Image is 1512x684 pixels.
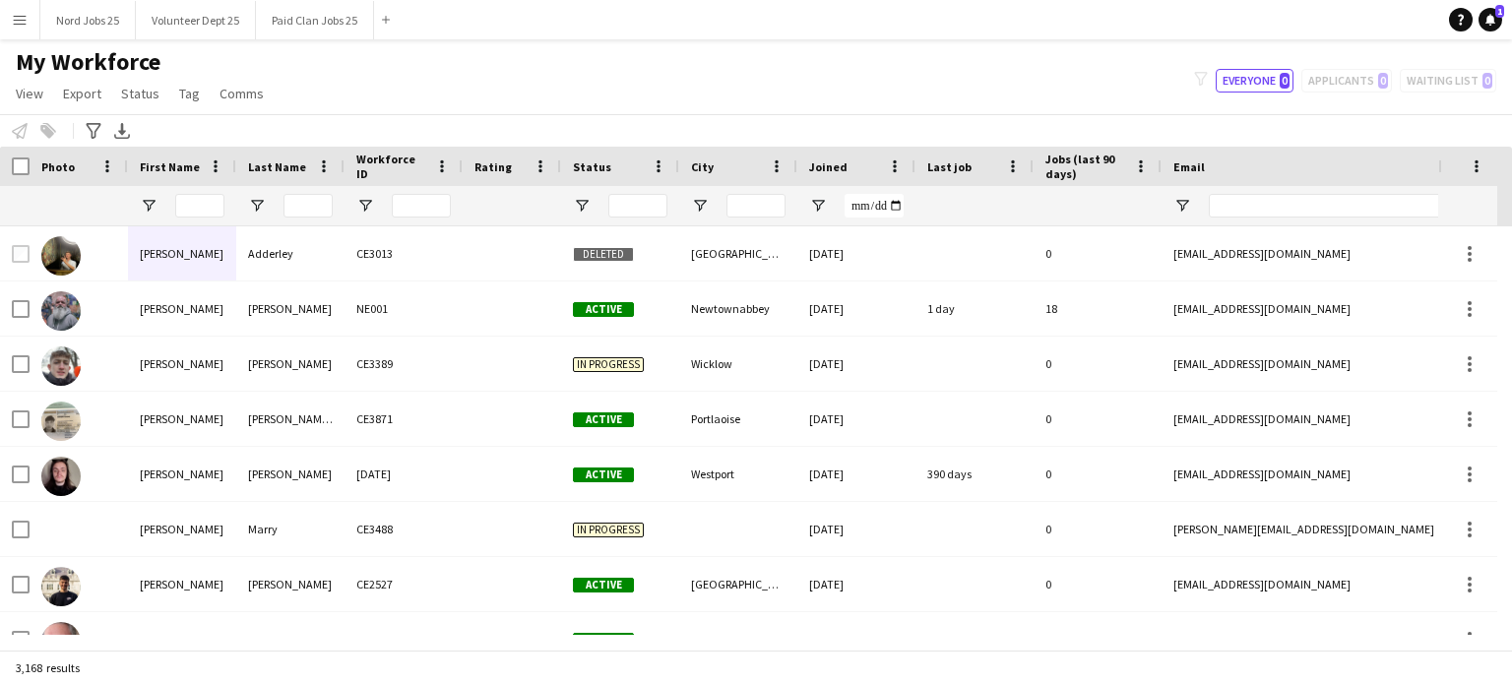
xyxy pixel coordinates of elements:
div: [DATE] [345,447,463,501]
div: CE3871 [345,392,463,446]
div: 1 day [915,281,1034,336]
div: 43 days [915,612,1034,666]
div: CE2527 [345,557,463,611]
div: Marry [236,502,345,556]
div: [PERSON_NAME] [128,337,236,391]
img: Aaron Crinnion [41,346,81,386]
img: Aaron Cleary [41,291,81,331]
div: [PERSON_NAME] [128,612,236,666]
div: 0 [1034,226,1162,280]
span: Last Name [248,159,306,174]
span: Active [573,467,634,482]
div: [DATE] [797,447,915,501]
div: [PERSON_NAME] [128,226,236,280]
button: Everyone0 [1216,69,1293,93]
div: CE3389 [345,337,463,391]
div: [PERSON_NAME] [PERSON_NAME] [236,392,345,446]
div: [PERSON_NAME] [236,447,345,501]
span: My Workforce [16,47,160,77]
div: CE3422 [345,612,463,666]
span: Workforce ID [356,152,427,181]
button: Open Filter Menu [1173,197,1191,215]
div: [DATE] [797,392,915,446]
div: [DATE] [797,612,915,666]
img: Aaron Doheny Byrne [41,402,81,441]
span: Deleted [573,247,634,262]
input: City Filter Input [726,194,786,218]
span: City [691,159,714,174]
span: Status [121,85,159,102]
button: Volunteer Dept 25 [136,1,256,39]
img: Aaron Ledwith [41,457,81,496]
div: CE3488 [345,502,463,556]
button: Open Filter Menu [573,197,591,215]
span: Joined [809,159,848,174]
div: 1 [1034,612,1162,666]
button: Open Filter Menu [809,197,827,215]
button: Open Filter Menu [691,197,709,215]
div: [PERSON_NAME] [236,337,345,391]
div: [PERSON_NAME] [128,392,236,446]
div: [GEOGRAPHIC_DATA] [679,557,797,611]
input: Status Filter Input [608,194,667,218]
a: 1 [1479,8,1502,31]
span: Active [573,578,634,592]
app-action-btn: Export XLSX [110,119,134,143]
button: Nord Jobs 25 [40,1,136,39]
input: First Name Filter Input [175,194,224,218]
div: CE3013 [345,226,463,280]
div: [PERSON_NAME] [128,447,236,501]
div: 0 [1034,337,1162,391]
div: 0 [1034,447,1162,501]
div: NE001 [345,281,463,336]
span: In progress [573,523,644,537]
a: Status [113,81,167,106]
div: 0 [1034,557,1162,611]
input: Row Selection is disabled for this row (unchecked) [12,245,30,263]
a: Comms [212,81,272,106]
span: In progress [573,357,644,372]
div: [PERSON_NAME] [236,281,345,336]
button: Open Filter Menu [248,197,266,215]
div: Wicklow [679,337,797,391]
div: [PERSON_NAME] [236,557,345,611]
div: Newtownabbey [679,281,797,336]
img: Aaron Paul [41,622,81,661]
span: View [16,85,43,102]
div: Baltinglass [679,612,797,666]
div: Portlaoise [679,392,797,446]
div: 0 [1034,392,1162,446]
img: Aaron O [41,567,81,606]
span: Status [573,159,611,174]
app-action-btn: Advanced filters [82,119,105,143]
a: View [8,81,51,106]
span: Photo [41,159,75,174]
div: 18 [1034,281,1162,336]
div: [PERSON_NAME] [128,502,236,556]
span: Rating [474,159,512,174]
span: Last job [927,159,972,174]
span: 0 [1280,73,1290,89]
span: 1 [1495,5,1504,18]
span: Email [1173,159,1205,174]
input: Workforce ID Filter Input [392,194,451,218]
div: [DATE] [797,502,915,556]
span: Active [573,302,634,317]
span: Active [573,412,634,427]
span: Export [63,85,101,102]
input: Joined Filter Input [845,194,904,218]
div: [PERSON_NAME] [128,281,236,336]
span: Tag [179,85,200,102]
input: Last Name Filter Input [283,194,333,218]
span: Comms [220,85,264,102]
button: Open Filter Menu [140,197,157,215]
span: Jobs (last 90 days) [1045,152,1126,181]
div: [DATE] [797,281,915,336]
img: Aaron Adderley [41,236,81,276]
button: Open Filter Menu [356,197,374,215]
div: Adderley [236,226,345,280]
a: Tag [171,81,208,106]
button: Paid Clan Jobs 25 [256,1,374,39]
a: Export [55,81,109,106]
div: [DATE] [797,337,915,391]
